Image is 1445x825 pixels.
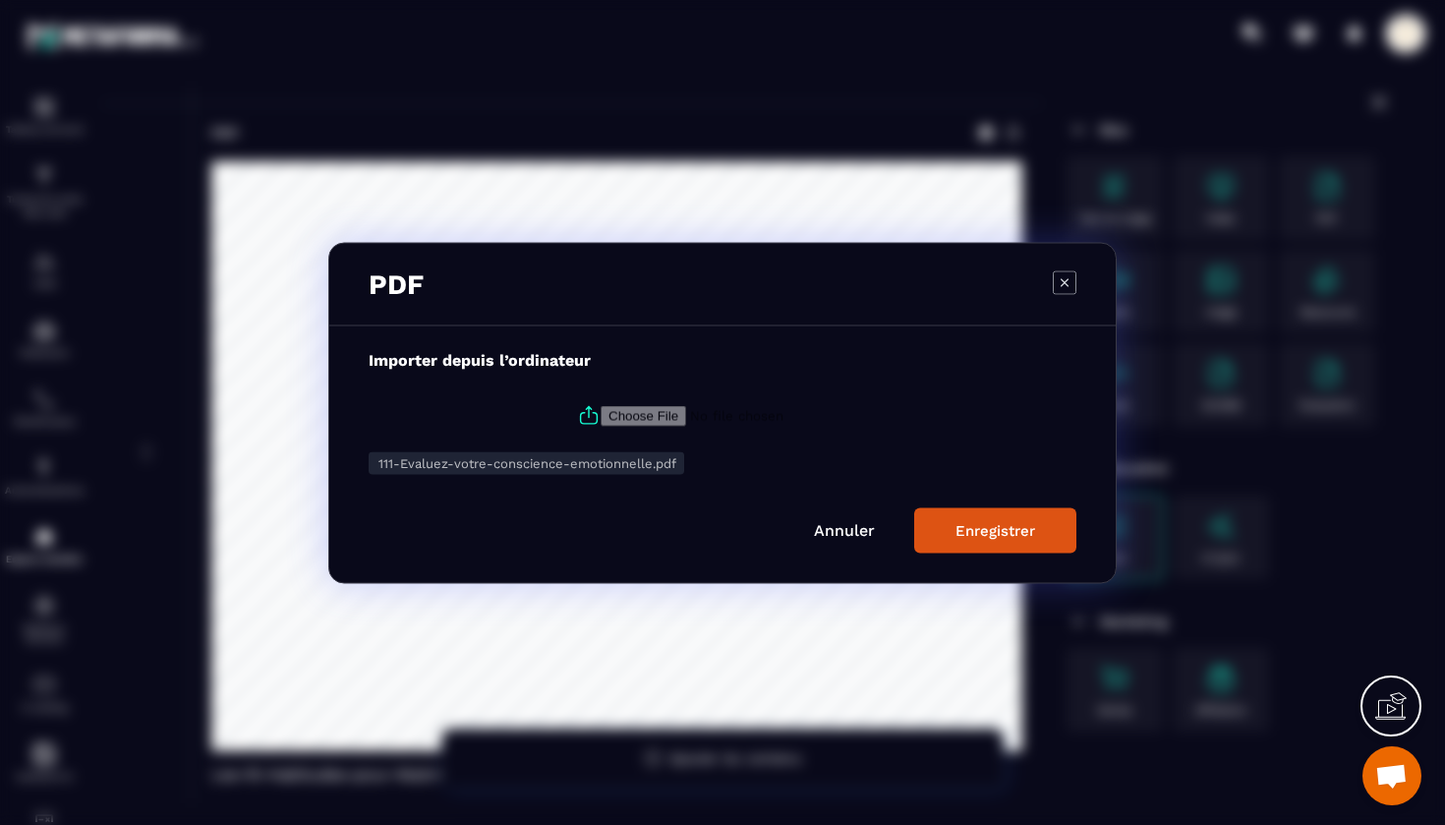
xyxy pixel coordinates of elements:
[369,350,591,369] label: Importer depuis l’ordinateur
[914,507,1076,553] button: Enregistrer
[378,455,676,470] span: 111-Evaluez-votre-conscience-emotionnelle.pdf
[814,520,875,539] a: Annuler
[369,267,424,300] h3: PDF
[955,521,1035,539] div: Enregistrer
[1362,746,1421,805] div: Ouvrir le chat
